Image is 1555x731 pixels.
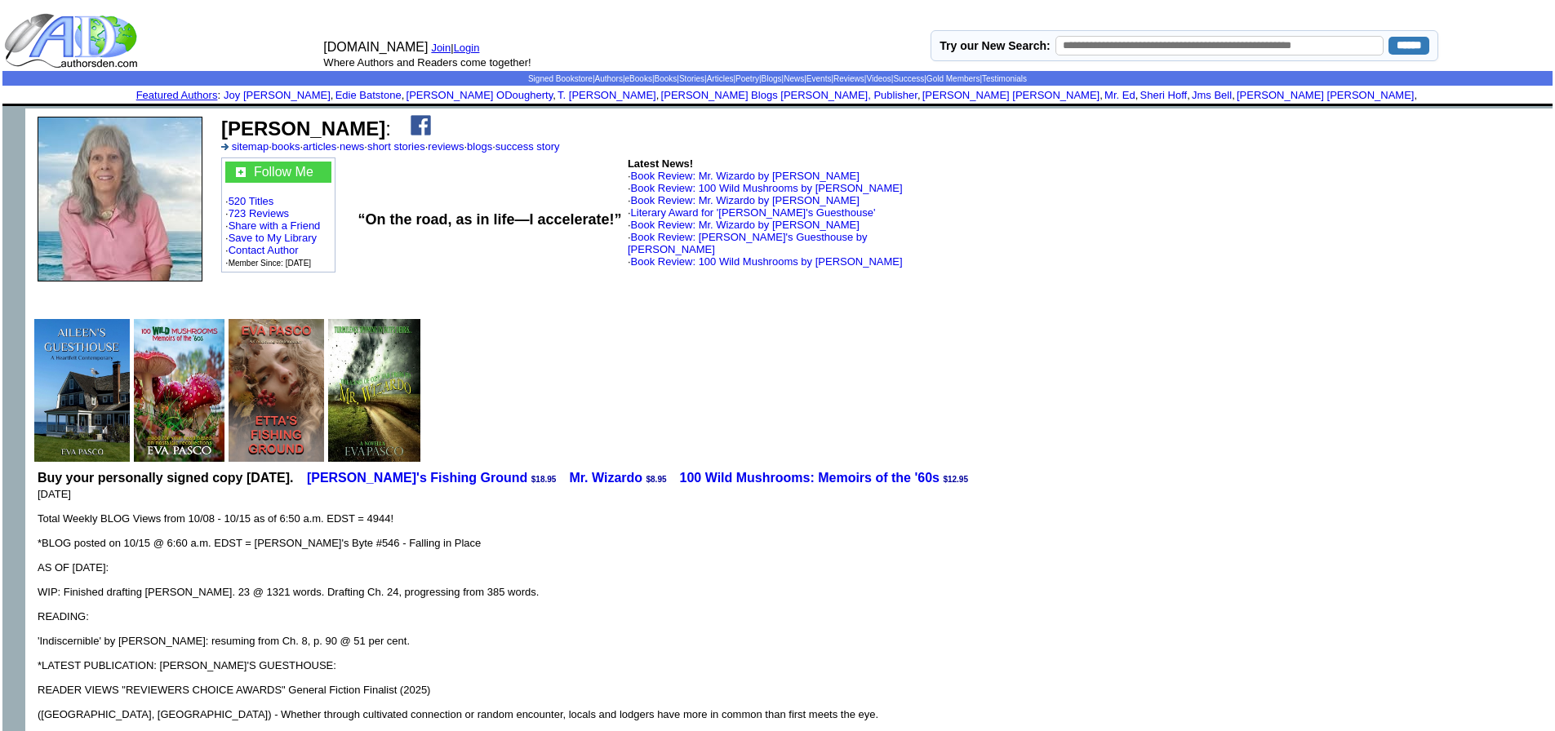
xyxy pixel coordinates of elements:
a: success story [495,140,560,153]
font: i [404,91,406,100]
img: 80130.jpg [34,319,130,462]
a: 100 Wild Mushrooms: Memoirs of the '60s [680,471,940,485]
a: Book Review: 100 Wild Mushrooms by [PERSON_NAME] [631,255,903,268]
font: i [1417,91,1419,100]
font: · [628,206,875,219]
a: Contact Author [229,244,299,256]
font: · [628,255,903,268]
a: Testimonials [982,74,1027,83]
b: “On the road, as in life—I accelerate!” [358,211,621,228]
a: Joy [PERSON_NAME] [224,89,331,101]
a: Poetry [735,74,759,83]
img: shim.gif [131,390,132,391]
img: a_336699.gif [221,144,229,150]
img: 76312.jpg [328,319,420,462]
font: · · · · · · · [221,140,560,153]
font: · [628,170,860,182]
font: · [628,182,903,194]
span: $8.95 [646,475,667,484]
a: Book Review: Mr. Wizardo by [PERSON_NAME] [631,219,860,231]
span: $12.95 [943,475,968,484]
a: Save to My Library [229,232,317,244]
img: gc.jpg [236,167,246,177]
font: · [628,194,860,206]
label: Try our New Search: [940,39,1050,52]
a: Mr. Wizardo [569,471,642,485]
img: logo_ad.gif [4,12,141,69]
iframe: fb:like Facebook Social Plugin [221,287,589,303]
img: 65583.jpg [38,117,202,281]
a: Book Review: 100 Wild Mushrooms by [PERSON_NAME] [631,182,903,194]
a: [PERSON_NAME]'s Fishing Ground [307,471,527,485]
a: 723 Reviews [229,207,289,219]
a: Authors [594,74,622,83]
a: Book Review: Mr. Wizardo by [PERSON_NAME] [631,170,860,182]
a: eBooks [625,74,652,83]
font: | [451,42,485,54]
font: i [1190,91,1192,100]
font: i [659,91,660,100]
font: i [921,91,922,100]
a: T. [PERSON_NAME] [558,89,656,101]
a: Sheri Hoff [1140,89,1188,101]
a: reviews [428,140,464,153]
img: shim.gif [776,104,779,106]
img: shim.gif [422,390,423,391]
img: shim.gif [2,109,25,131]
a: [PERSON_NAME] ODougherty [407,89,553,101]
a: Edie Batstone [335,89,402,101]
a: Gold Members [926,74,980,83]
font: i [1103,91,1104,100]
font: Where Authors and Readers come together! [323,56,531,69]
img: fb.png [411,115,431,135]
b: [PERSON_NAME] [221,117,385,140]
img: shim.gif [226,390,227,391]
a: News [784,74,804,83]
font: [DOMAIN_NAME] [323,40,428,54]
a: Book Review: Mr. Wizardo by [PERSON_NAME] [631,194,860,206]
span: $18.95 [531,475,557,484]
font: · · · · · · [225,162,331,268]
a: Book Review: [PERSON_NAME]'s Guesthouse by [PERSON_NAME] [628,231,868,255]
a: Jms Bell [1192,89,1232,101]
b: Buy your personally signed copy [DATE]. [38,471,294,485]
font: : [136,89,220,101]
a: news [340,140,364,153]
a: Login [454,42,480,54]
a: short stories [367,140,425,153]
a: books [272,140,300,153]
a: Events [806,74,832,83]
a: articles [303,140,336,153]
a: Literary Award for '[PERSON_NAME]'s Guesthouse' [631,206,876,219]
span: | | | | | | | | | | | | | | [528,74,1027,83]
font: Member Since: [DATE] [229,259,312,268]
a: Reviews [833,74,864,83]
font: , , , , , , , , , , [224,89,1419,101]
img: 74222.jpg [134,319,224,462]
b: Latest News! [628,157,693,170]
a: Follow Me [254,165,313,179]
a: 520 Titles [229,195,274,207]
a: [PERSON_NAME] Blogs [PERSON_NAME], Publisher [661,89,917,101]
a: Blogs [762,74,782,83]
a: Stories [679,74,704,83]
a: [PERSON_NAME] [PERSON_NAME] [922,89,1100,101]
font: i [556,91,558,100]
img: 78955.jpeg [229,319,324,462]
a: Books [655,74,678,83]
a: [PERSON_NAME] [PERSON_NAME] [1237,89,1414,101]
a: Join [431,42,451,54]
a: Mr. Ed [1104,89,1135,101]
a: blogs [467,140,492,153]
font: · [628,231,868,255]
font: i [333,91,335,100]
font: · [628,219,860,231]
a: Articles [707,74,734,83]
a: Featured Authors [136,89,218,101]
font: i [1138,91,1140,100]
